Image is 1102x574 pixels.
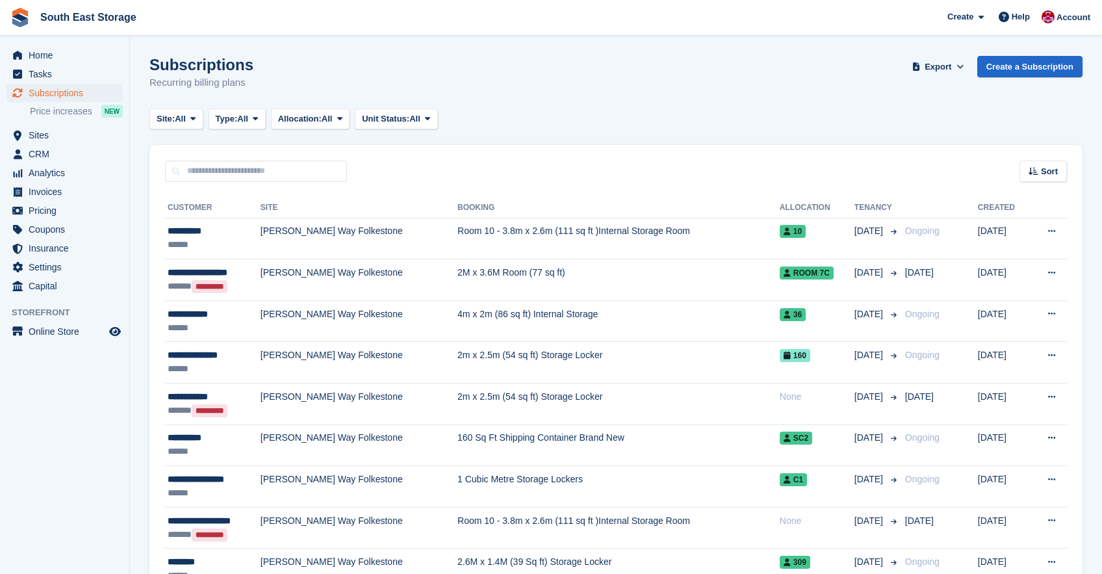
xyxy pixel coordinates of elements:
span: Ongoing [905,309,940,319]
td: [DATE] [978,424,1029,466]
th: Allocation [780,198,854,218]
span: Help [1012,10,1030,23]
span: Storefront [12,306,129,319]
div: None [780,514,854,528]
span: Coupons [29,220,107,239]
span: Analytics [29,164,107,182]
button: Allocation: All [271,109,350,130]
span: Ongoing [905,556,940,567]
button: Unit Status: All [355,109,437,130]
span: Capital [29,277,107,295]
a: menu [6,183,123,201]
span: Ongoing [905,432,940,443]
td: [DATE] [978,259,1029,301]
span: [DATE] [905,515,934,526]
div: NEW [101,105,123,118]
td: [PERSON_NAME] Way Folkestone [261,466,457,508]
a: menu [6,164,123,182]
a: menu [6,258,123,276]
img: Roger Norris [1042,10,1055,23]
td: Room 10 - 3.8m x 2.6m (111 sq ft )Internal Storage Room [457,507,780,549]
span: 309 [780,556,810,569]
td: [PERSON_NAME] Way Folkestone [261,424,457,466]
p: Recurring billing plans [149,75,253,90]
span: 36 [780,308,806,321]
span: Home [29,46,107,64]
a: menu [6,202,123,220]
span: All [237,112,248,125]
th: Booking [457,198,780,218]
a: menu [6,46,123,64]
span: Ongoing [905,226,940,236]
a: menu [6,126,123,144]
button: Export [910,56,967,77]
td: [DATE] [978,300,1029,342]
td: Room 10 - 3.8m x 2.6m (111 sq ft )Internal Storage Room [457,218,780,259]
img: stora-icon-8386f47178a22dfd0bd8f6a31ec36ba5ce8667c1dd55bd0f319d3a0aa187defe.svg [10,8,30,27]
td: 2M x 3.6M Room (77 sq ft) [457,259,780,301]
th: Site [261,198,457,218]
button: Site: All [149,109,203,130]
td: [DATE] [978,507,1029,549]
td: 2m x 2.5m (54 sq ft) Storage Locker [457,384,780,425]
span: [DATE] [854,514,886,528]
th: Customer [165,198,261,218]
a: menu [6,220,123,239]
span: C1 [780,473,807,486]
th: Tenancy [854,198,900,218]
span: Online Store [29,322,107,341]
span: 10 [780,225,806,238]
span: Unit Status: [362,112,409,125]
span: Ongoing [905,350,940,360]
td: [DATE] [978,218,1029,259]
span: SC2 [780,432,812,445]
span: [DATE] [854,266,886,280]
span: Site: [157,112,175,125]
span: Sort [1041,165,1058,178]
span: CRM [29,145,107,163]
td: [DATE] [978,384,1029,425]
span: Settings [29,258,107,276]
span: Account [1057,11,1090,24]
button: Type: All [209,109,266,130]
span: [DATE] [854,224,886,238]
a: menu [6,84,123,102]
a: South East Storage [35,7,142,28]
td: 1 Cubic Metre Storage Lockers [457,466,780,508]
a: Price increases NEW [30,104,123,118]
span: [DATE] [854,473,886,486]
span: All [409,112,420,125]
span: Insurance [29,239,107,257]
span: All [322,112,333,125]
td: 160 Sq Ft Shipping Container Brand New [457,424,780,466]
span: [DATE] [854,431,886,445]
a: Create a Subscription [977,56,1083,77]
a: menu [6,65,123,83]
td: [PERSON_NAME] Way Folkestone [261,384,457,425]
td: [PERSON_NAME] Way Folkestone [261,218,457,259]
span: Ongoing [905,474,940,484]
span: [DATE] [854,348,886,362]
span: Subscriptions [29,84,107,102]
a: menu [6,145,123,163]
td: [PERSON_NAME] Way Folkestone [261,300,457,342]
a: menu [6,322,123,341]
td: [PERSON_NAME] Way Folkestone [261,507,457,549]
span: Sites [29,126,107,144]
span: [DATE] [854,555,886,569]
span: Invoices [29,183,107,201]
th: Created [978,198,1029,218]
a: Preview store [107,324,123,339]
span: [DATE] [905,267,934,278]
span: Room 7c [780,267,834,280]
span: [DATE] [905,391,934,402]
span: Allocation: [278,112,322,125]
td: 4m x 2m (86 sq ft) Internal Storage [457,300,780,342]
td: [PERSON_NAME] Way Folkestone [261,342,457,384]
span: All [175,112,186,125]
span: Type: [216,112,238,125]
span: Pricing [29,202,107,220]
span: 160 [780,349,810,362]
h1: Subscriptions [149,56,253,73]
span: [DATE] [854,307,886,321]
